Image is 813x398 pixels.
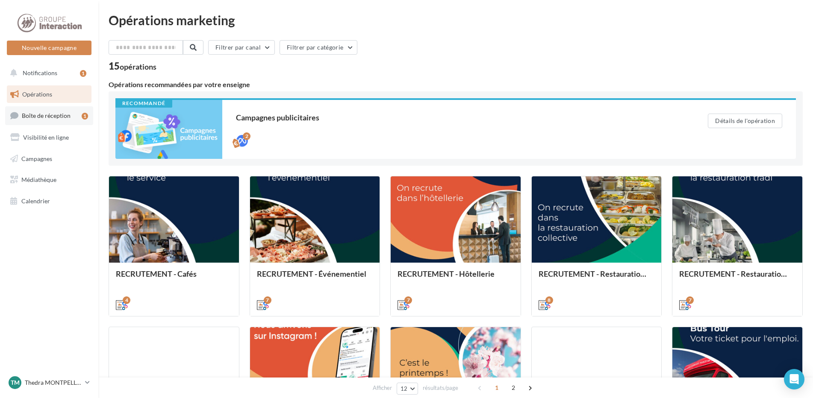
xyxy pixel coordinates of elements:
[280,40,357,55] button: Filtrer par catégorie
[109,61,156,71] div: 15
[5,171,93,189] a: Médiathèque
[5,192,93,210] a: Calendrier
[11,378,20,387] span: TM
[264,296,271,304] div: 7
[7,41,91,55] button: Nouvelle campagne
[80,70,86,77] div: 1
[490,381,504,395] span: 1
[5,106,93,125] a: Boîte de réception1
[5,85,93,103] a: Opérations
[5,150,93,168] a: Campagnes
[120,63,156,70] div: opérations
[116,269,232,287] div: RECRUTEMENT - Cafés
[5,129,93,146] a: Visibilité en ligne
[373,384,392,392] span: Afficher
[23,134,69,141] span: Visibilité en ligne
[545,296,553,304] div: 8
[784,369,804,389] div: Open Intercom Messenger
[208,40,275,55] button: Filtrer par canal
[22,112,71,119] span: Boîte de réception
[109,14,803,26] div: Opérations marketing
[22,91,52,98] span: Opérations
[115,100,172,108] div: Recommandé
[679,269,795,287] div: RECRUTEMENT - Restauration traditionnelle
[21,197,50,205] span: Calendrier
[243,132,250,140] div: 2
[82,113,88,120] div: 1
[507,381,520,395] span: 2
[397,383,418,395] button: 12
[398,269,514,287] div: RECRUTEMENT - Hôtellerie
[123,296,130,304] div: 4
[708,114,782,128] button: Détails de l'opération
[404,296,412,304] div: 7
[236,114,674,121] div: Campagnes publicitaires
[21,176,56,183] span: Médiathèque
[686,296,694,304] div: 7
[401,385,408,392] span: 12
[257,269,373,287] div: RECRUTEMENT - Événementiel
[5,64,90,82] button: Notifications 1
[25,378,82,387] p: Thedra MONTPELLIER
[23,69,57,76] span: Notifications
[109,81,803,88] div: Opérations recommandées par votre enseigne
[21,155,52,162] span: Campagnes
[423,384,458,392] span: résultats/page
[7,375,91,391] a: TM Thedra MONTPELLIER
[539,269,655,287] div: RECRUTEMENT - Restauration collective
